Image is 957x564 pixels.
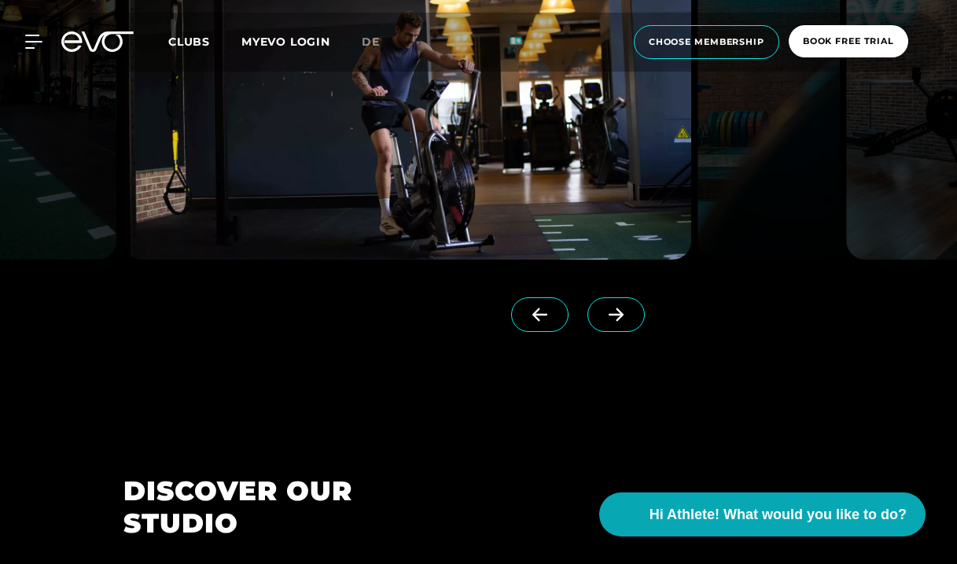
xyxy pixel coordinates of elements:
a: choose membership [629,25,784,59]
span: Hi Athlete! What would you like to do? [650,504,907,525]
span: choose membership [649,35,764,49]
button: Hi Athlete! What would you like to do? [599,492,926,536]
a: book free trial [784,25,913,59]
a: Clubs [168,34,241,49]
span: Clubs [168,35,210,49]
a: de [362,33,399,51]
a: MYEVO LOGIN [241,35,330,49]
h2: DISCOVER OUR STUDIO [123,475,457,540]
span: de [362,35,380,49]
span: book free trial [803,35,894,48]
